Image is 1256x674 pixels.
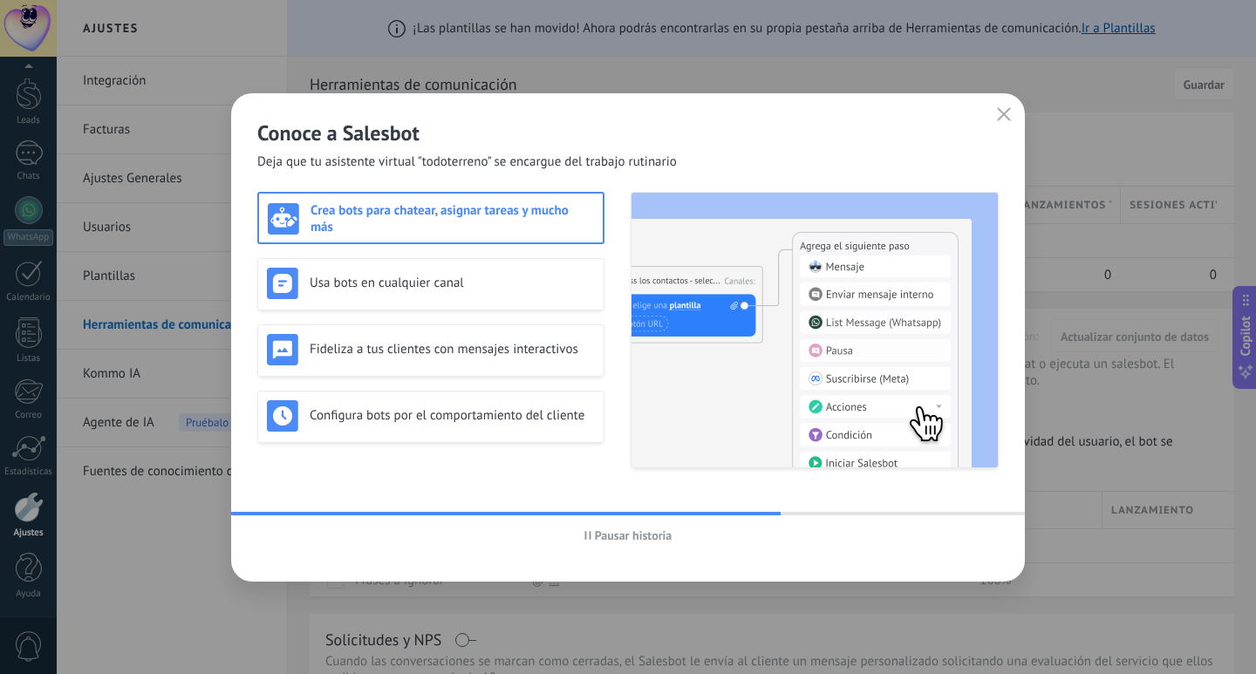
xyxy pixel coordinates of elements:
[310,407,595,424] h3: Configura bots por el comportamiento del cliente
[577,522,680,548] button: Pausar historia
[310,341,595,357] h3: Fideliza a tus clientes con mensajes interactivos
[257,119,999,146] h2: Conoce a Salesbot
[311,202,594,235] h3: Crea bots para chatear, asignar tareas y mucho más
[595,529,672,541] span: Pausar historia
[257,153,677,171] span: Deja que tu asistente virtual "todoterreno" se encargue del trabajo rutinario
[310,275,595,291] h3: Usa bots en cualquier canal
